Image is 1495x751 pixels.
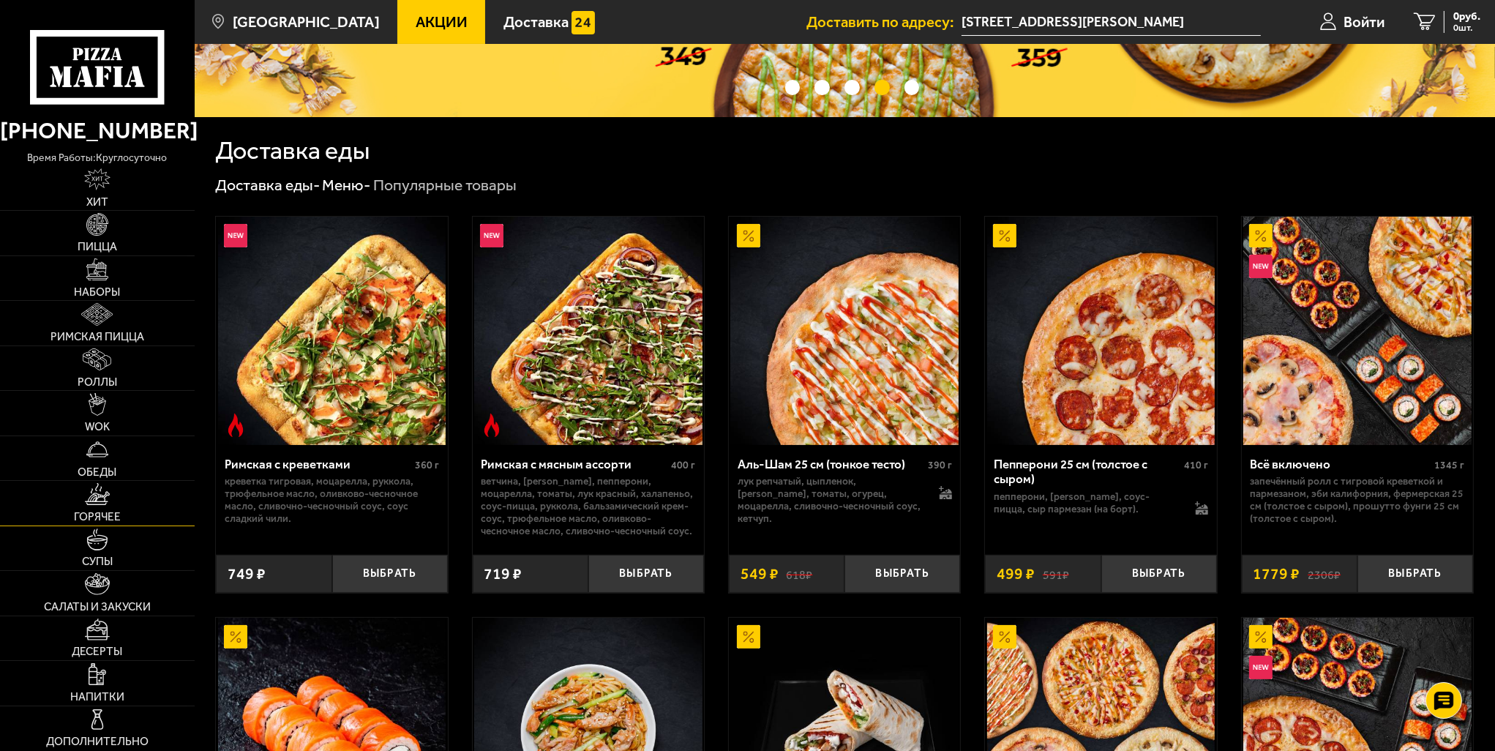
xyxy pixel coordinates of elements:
[1453,11,1480,22] span: 0 руб.
[1249,625,1273,649] img: Акционный
[78,377,117,388] span: Роллы
[994,457,1180,487] div: Пепперони 25 см (толстое с сыром)
[741,566,779,581] span: 549 ₽
[993,224,1016,247] img: Акционный
[737,224,760,247] img: Акционный
[1249,255,1273,278] img: Новинка
[671,459,695,471] span: 400 г
[904,80,919,94] button: точки переключения
[738,475,923,525] p: лук репчатый, цыпленок, [PERSON_NAME], томаты, огурец, моцарелла, сливочно-чесночный соус, кетчуп.
[787,566,813,581] s: 618 ₽
[1249,224,1273,247] img: Акционный
[928,459,952,471] span: 390 г
[1101,555,1217,593] button: Выбрать
[738,457,924,471] div: Аль-Шам 25 см (тонкое тесто)
[85,422,110,433] span: WOK
[216,217,447,445] a: НовинкаОстрое блюдоРимская с креветками
[785,80,800,94] button: точки переключения
[806,15,962,29] span: Доставить по адресу:
[480,224,503,247] img: Новинка
[874,80,889,94] button: точки переключения
[215,138,370,163] h1: Доставка еды
[322,176,370,194] a: Меню-
[503,15,569,29] span: Доставка
[1184,459,1208,471] span: 410 г
[233,15,380,29] span: [GEOGRAPHIC_DATA]
[218,217,446,445] img: Римская с креветками
[729,217,960,445] a: АкционныйАль-Шам 25 см (тонкое тесто)
[588,555,704,593] button: Выбрать
[224,625,247,649] img: Акционный
[997,566,1035,581] span: 499 ₽
[1250,457,1431,471] div: Всё включено
[484,566,522,581] span: 719 ₽
[332,555,448,593] button: Выбрать
[224,414,247,437] img: Острое блюдо
[224,224,247,247] img: Новинка
[1043,566,1069,581] s: 591 ₽
[1357,555,1473,593] button: Выбрать
[473,217,704,445] a: НовинкаОстрое блюдоРимская с мясным ассорти
[1242,217,1473,445] a: АкционныйНовинкаВсё включено
[1250,475,1464,525] p: Запечённый ролл с тигровой креветкой и пармезаном, Эби Калифорния, Фермерская 25 см (толстое с сы...
[737,625,760,649] img: Акционный
[215,176,320,194] a: Доставка еды-
[74,287,120,298] span: Наборы
[46,736,149,747] span: Дополнительно
[72,646,122,657] span: Десерты
[1453,23,1480,33] span: 0 шт.
[82,556,113,567] span: Супы
[962,9,1261,36] span: улица Евдокима Огнева, 10к2
[481,457,667,471] div: Римская с мясным ассорти
[78,242,117,253] span: Пицца
[1243,217,1472,445] img: Всё включено
[1249,656,1273,679] img: Новинка
[844,555,960,593] button: Выбрать
[44,602,151,613] span: Салаты и закуски
[225,457,411,471] div: Римская с креветками
[228,566,266,581] span: 749 ₽
[1254,566,1300,581] span: 1779 ₽
[985,217,1216,445] a: АкционныйПепперони 25 см (толстое с сыром)
[225,475,439,525] p: креветка тигровая, моцарелла, руккола, трюфельное масло, оливково-чесночное масло, сливочно-чесно...
[74,512,121,523] span: Горячее
[962,9,1261,36] input: Ваш адрес доставки
[416,15,468,29] span: Акции
[481,475,695,537] p: ветчина, [PERSON_NAME], пепперони, моцарелла, томаты, лук красный, халапеньо, соус-пицца, руккола...
[1308,566,1341,581] s: 2306 ₽
[1434,459,1464,471] span: 1345 г
[814,80,829,94] button: точки переключения
[730,217,959,445] img: Аль-Шам 25 см (тонкое тесто)
[994,490,1180,515] p: пепперони, [PERSON_NAME], соус-пицца, сыр пармезан (на борт).
[474,217,702,445] img: Римская с мясным ассорти
[50,332,144,343] span: Римская пицца
[78,467,116,478] span: Обеды
[480,414,503,437] img: Острое блюдо
[415,459,439,471] span: 360 г
[844,80,859,94] button: точки переключения
[70,692,124,703] span: Напитки
[86,197,108,208] span: Хит
[993,625,1016,649] img: Акционный
[987,217,1215,445] img: Пепперони 25 см (толстое с сыром)
[1344,15,1385,29] span: Войти
[572,11,595,34] img: 15daf4d41897b9f0e9f617042186c801.svg
[373,175,517,195] div: Популярные товары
